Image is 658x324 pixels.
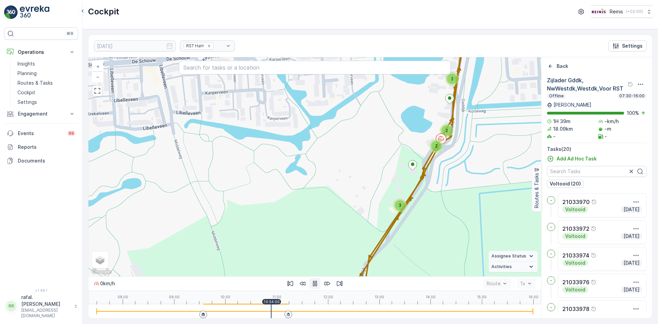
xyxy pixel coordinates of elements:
p: - [550,278,552,283]
p: [DATE] [623,206,640,213]
input: Search for tasks or a location [179,61,451,74]
span: 2 [451,76,453,81]
p: 14:00 [426,295,436,299]
p: 18.09km [553,125,573,132]
div: Help Tooltip Icon [591,306,596,312]
img: logo [4,5,18,19]
p: Cockpit [88,6,119,17]
span: 2 [435,143,438,148]
button: Settings [608,40,647,51]
a: Routes & Tasks [15,78,78,88]
p: 100 % [627,110,639,117]
p: Voltooid [564,286,586,293]
p: Reinis [610,8,623,15]
p: 12:00 [323,295,333,299]
div: 2 [440,124,453,137]
p: Insights [17,60,35,67]
a: Events99 [4,127,78,140]
a: Settings [15,97,78,107]
img: logo_light-DOdMpM7g.png [20,5,49,19]
p: Tasks ( 20 ) [547,146,647,153]
a: Cockpit [15,88,78,97]
p: - [550,304,552,310]
div: Help Tooltip Icon [591,253,596,258]
summary: Activities [489,262,538,272]
p: 07:30-16:00 [619,93,645,99]
p: 21033978 [562,305,589,313]
span: Activities [491,264,512,269]
p: 10:00 [220,295,230,299]
p: Voltooid [564,260,586,266]
a: Open this area in Google Maps (opens a new window) [90,267,113,276]
p: Voltooid [564,233,586,240]
p: ⌘B [66,31,73,36]
p: Routes & Tasks [533,173,540,208]
p: 15:00 [477,295,487,299]
span: + [96,63,99,69]
div: Help Tooltip Icon [591,279,596,285]
p: Zijlader Gddk, NwWestdk,Westdk,Voor RST [547,76,626,93]
p: ( +02:00 ) [626,9,643,14]
p: Voltooid (20) [550,180,581,187]
p: Documents [18,157,75,164]
p: - [550,251,552,256]
span: v 1.48.1 [4,288,78,292]
button: Voltooid (20) [547,180,584,188]
div: RR [6,301,17,312]
summary: Assignee Status [489,251,538,262]
div: 2 [445,72,459,86]
p: 21033972 [562,225,589,233]
p: Settings [622,43,643,49]
p: Events [18,130,63,137]
p: 09:00 [169,295,180,299]
p: 08:00 [118,295,128,299]
p: 11:00 [272,295,281,299]
input: Search Tasks [547,166,647,177]
button: RRrafal.[PERSON_NAME][EMAIL_ADDRESS][DOMAIN_NAME] [4,294,78,319]
p: Offline [548,93,564,99]
p: [DATE] [623,233,640,240]
span: 3 [399,203,401,208]
span: − [96,74,100,80]
p: Back [557,63,568,70]
span: 2 [446,128,448,133]
a: Back [547,63,568,70]
p: Planning [17,70,37,77]
p: 13:00 [375,295,384,299]
p: rafal.[PERSON_NAME] [21,294,71,308]
p: 99 [69,131,74,136]
p: [DATE] [623,286,640,293]
a: Layers [93,252,108,267]
button: Reinis(+02:00) [591,5,653,18]
a: Add Ad Hoc Task [547,155,597,162]
div: 3 [393,199,407,212]
p: 21033976 [562,278,589,286]
p: Settings [17,99,37,106]
p: 21033974 [562,251,589,260]
p: -km/h [605,118,619,125]
p: Voltooid [564,206,586,213]
div: Help Tooltip Icon [591,226,596,231]
p: 16:00 [528,295,538,299]
p: Cockpit [17,89,35,96]
p: Add Ad Hoc Task [557,155,597,162]
div: Help Tooltip Icon [591,199,597,205]
p: - [550,224,552,230]
p: [PERSON_NAME] [553,101,592,108]
input: dd/mm/yyyy [94,40,176,51]
p: - [550,197,552,203]
a: Zoom Out [93,72,103,82]
p: 0 km/h [100,280,115,287]
img: Google [90,267,113,276]
p: [DATE] [623,260,640,266]
div: Help Tooltip Icon [627,82,633,87]
a: Documents [4,154,78,168]
button: Engagement [4,107,78,121]
img: Reinis-Logo-Vrijstaand_Tekengebied-1-copy2_aBO4n7j.png [591,8,607,15]
p: 21033970 [562,198,590,206]
p: Reports [18,144,75,151]
span: Assignee Status [491,253,526,259]
p: 10:54:00 [264,300,280,304]
button: Operations [4,45,78,59]
p: - [605,133,607,140]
